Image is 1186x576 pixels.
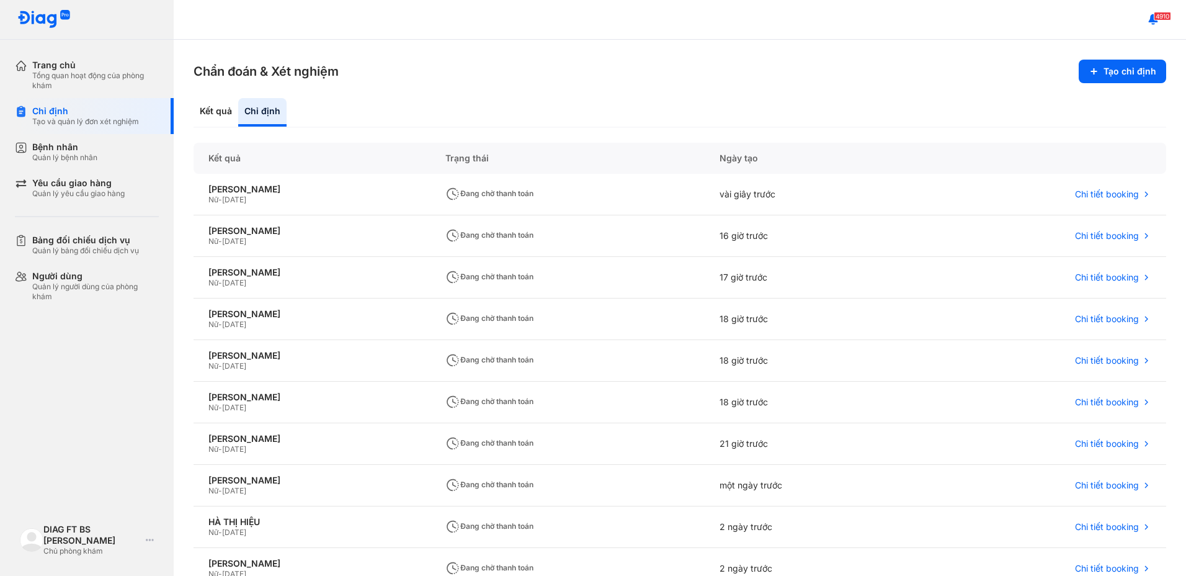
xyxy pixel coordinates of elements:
div: Chủ phòng khám [43,546,141,556]
div: vài giây trước [705,174,920,215]
div: Ngày tạo [705,143,920,174]
div: Quản lý yêu cầu giao hàng [32,189,125,199]
span: [DATE] [222,320,246,329]
div: 21 giờ trước [705,423,920,465]
h3: Chẩn đoán & Xét nghiệm [194,63,339,80]
span: Nữ [208,236,218,246]
span: [DATE] [222,403,246,412]
img: logo [20,528,43,552]
span: Đang chờ thanh toán [445,521,533,531]
div: Trang chủ [32,60,159,71]
div: 18 giờ trước [705,299,920,340]
span: - [218,236,222,246]
div: một ngày trước [705,465,920,506]
span: Nữ [208,528,218,537]
span: Nữ [208,361,218,371]
div: Yêu cầu giao hàng [32,178,125,189]
span: Nữ [208,486,218,495]
div: Chỉ định [32,106,139,117]
span: [DATE] [222,528,246,537]
span: Đang chờ thanh toán [445,189,533,198]
span: Đang chờ thanh toán [445,397,533,406]
span: - [218,528,222,537]
span: Đang chờ thanh toán [445,313,533,323]
span: Đang chờ thanh toán [445,563,533,572]
span: [DATE] [222,486,246,495]
span: - [218,320,222,329]
div: 18 giờ trước [705,382,920,423]
div: Kết quả [194,143,430,174]
div: 16 giờ trước [705,215,920,257]
span: - [218,403,222,412]
button: Tạo chỉ định [1079,60,1166,83]
div: [PERSON_NAME] [208,184,416,195]
div: Người dùng [32,271,159,282]
div: Quản lý bệnh nhân [32,153,97,163]
div: Bảng đối chiếu dịch vụ [32,235,139,246]
span: 4910 [1154,12,1171,20]
div: [PERSON_NAME] [208,392,416,403]
span: [DATE] [222,195,246,204]
div: 2 ngày trước [705,506,920,548]
div: [PERSON_NAME] [208,433,416,444]
span: Đang chờ thanh toán [445,480,533,489]
div: 17 giờ trước [705,257,920,299]
span: Chi tiết booking [1075,272,1139,283]
span: Nữ [208,195,218,204]
span: - [218,444,222,454]
span: Chi tiết booking [1075,230,1139,241]
div: [PERSON_NAME] [208,308,416,320]
span: [DATE] [222,444,246,454]
span: Nữ [208,320,218,329]
span: - [218,361,222,371]
span: - [218,486,222,495]
div: Kết quả [194,98,238,127]
span: Chi tiết booking [1075,189,1139,200]
span: Nữ [208,444,218,454]
span: Nữ [208,403,218,412]
div: Tổng quan hoạt động của phòng khám [32,71,159,91]
div: DIAG FT BS [PERSON_NAME] [43,524,141,546]
span: [DATE] [222,361,246,371]
div: Chỉ định [238,98,287,127]
div: 18 giờ trước [705,340,920,382]
div: [PERSON_NAME] [208,225,416,236]
span: [DATE] [222,236,246,246]
span: Nữ [208,278,218,287]
div: Quản lý người dùng của phòng khám [32,282,159,302]
div: [PERSON_NAME] [208,558,416,569]
span: Chi tiết booking [1075,355,1139,366]
span: Đang chờ thanh toán [445,438,533,448]
div: [PERSON_NAME] [208,475,416,486]
span: Chi tiết booking [1075,313,1139,325]
span: Đang chờ thanh toán [445,272,533,281]
div: [PERSON_NAME] [208,267,416,278]
div: Bệnh nhân [32,142,97,153]
span: Chi tiết booking [1075,397,1139,408]
div: [PERSON_NAME] [208,350,416,361]
span: - [218,278,222,287]
img: logo [17,10,71,29]
div: Trạng thái [430,143,705,174]
span: Chi tiết booking [1075,480,1139,491]
span: - [218,195,222,204]
span: Đang chờ thanh toán [445,355,533,364]
span: Chi tiết booking [1075,438,1139,449]
div: HÀ THỊ HIỆU [208,516,416,528]
div: Quản lý bảng đối chiếu dịch vụ [32,246,139,256]
div: Tạo và quản lý đơn xét nghiệm [32,117,139,127]
span: Chi tiết booking [1075,521,1139,533]
span: Đang chờ thanh toán [445,230,533,240]
span: Chi tiết booking [1075,563,1139,574]
span: [DATE] [222,278,246,287]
